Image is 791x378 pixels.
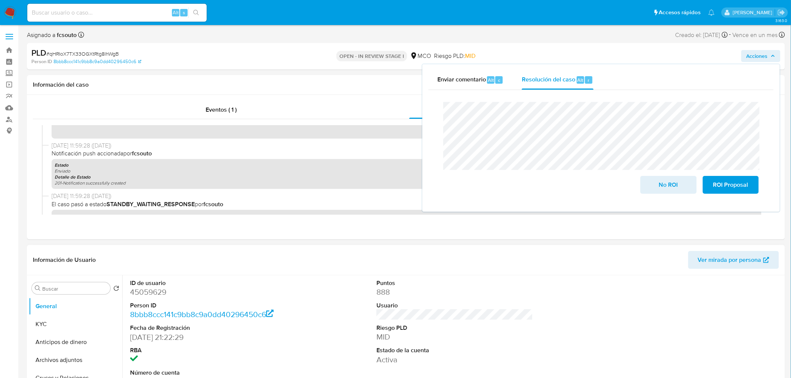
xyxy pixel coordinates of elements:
[747,50,768,62] span: Acciones
[688,251,779,269] button: Ver mirada por persona
[336,51,407,61] p: OPEN - IN REVIEW STAGE I
[173,9,179,16] span: Alt
[29,297,122,315] button: General
[376,346,533,354] dt: Estado de la cuenta
[733,31,778,39] span: Vence en un mes
[708,9,715,16] a: Notificaciones
[27,8,207,18] input: Buscar usuario o caso...
[206,105,237,114] span: Eventos ( 1 )
[588,77,590,84] span: r
[35,285,41,291] button: Buscar
[130,309,274,320] a: 8bbb8ccc141c9bb8c9a0dd40296450c6
[376,287,533,297] dd: 888
[659,9,701,16] span: Accesos rápidos
[578,77,584,84] span: Alt
[640,176,696,194] button: No ROI
[55,31,77,39] b: fcsouto
[33,81,779,89] h1: Información del caso
[488,77,494,84] span: Alt
[130,301,287,310] dt: Person ID
[29,351,122,369] button: Archivos adjuntos
[31,58,52,65] b: Person ID
[376,354,533,365] dd: Activa
[130,324,287,332] dt: Fecha de Registración
[130,369,287,377] dt: Número de cuenta
[42,285,107,292] input: Buscar
[741,50,781,62] button: Acciones
[130,287,287,297] dd: 45059629
[130,279,287,287] dt: ID de usuario
[29,333,122,351] button: Anticipos de dinero
[434,52,475,60] span: Riesgo PLD:
[410,52,431,60] div: MCO
[729,30,731,40] span: -
[650,177,687,193] span: No ROI
[376,301,533,310] dt: Usuario
[53,58,141,65] a: 8bbb8ccc141c9bb8c9a0dd40296450c6
[522,75,575,84] span: Resolución del caso
[778,9,785,16] a: Salir
[675,30,728,40] div: Creado el: [DATE]
[29,315,122,333] button: KYC
[698,251,761,269] span: Ver mirada por persona
[376,332,533,342] dd: MID
[31,47,46,59] b: PLD
[733,9,775,16] p: felipe.cayon@mercadolibre.com
[27,31,77,39] span: Asignado a
[188,7,204,18] button: search-icon
[703,176,759,194] button: ROI Proposal
[376,324,533,332] dt: Riesgo PLD
[130,346,287,354] dt: RBA
[712,177,749,193] span: ROI Proposal
[113,285,119,294] button: Volver al orden por defecto
[465,52,475,60] span: MID
[130,332,287,343] dd: [DATE] 21:22:29
[498,77,500,84] span: c
[33,256,96,264] h1: Información de Usuario
[183,9,185,16] span: s
[376,279,533,287] dt: Puntos
[437,75,486,84] span: Enviar comentario
[46,50,119,58] span: # qHRIoX7TX33OGXtRtg8lhWgB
